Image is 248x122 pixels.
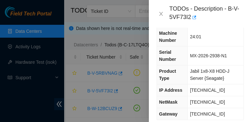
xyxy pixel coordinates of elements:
[190,111,225,117] span: [TECHNICAL_ID]
[169,5,240,23] div: TODOs - Description - B-V-5VF73I2
[190,69,229,81] span: Jabil 1x8-X8 HDD-J Server {Seagate}
[159,69,176,81] span: Product Type
[190,99,225,105] span: [TECHNICAL_ID]
[159,88,182,93] span: IP Address
[159,50,176,62] span: Serial Number
[190,34,201,39] span: 24:01
[159,31,177,43] span: Machine Number
[190,88,225,93] span: [TECHNICAL_ID]
[159,111,178,117] span: Gateway
[159,99,178,105] span: NetMask
[157,11,166,17] button: Close
[190,53,227,58] span: MX-2026-2938-N1
[158,11,164,16] span: close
